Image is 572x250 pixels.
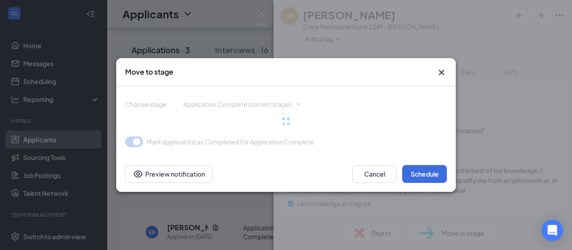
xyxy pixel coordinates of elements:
[436,67,447,78] svg: Cross
[402,165,447,183] button: Schedule
[542,220,563,241] div: Open Intercom Messenger
[133,169,143,179] svg: Eye
[352,165,397,183] button: Cancel
[125,67,173,77] h3: Move to stage
[436,67,447,78] button: Close
[125,165,213,183] button: Preview notificationEye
